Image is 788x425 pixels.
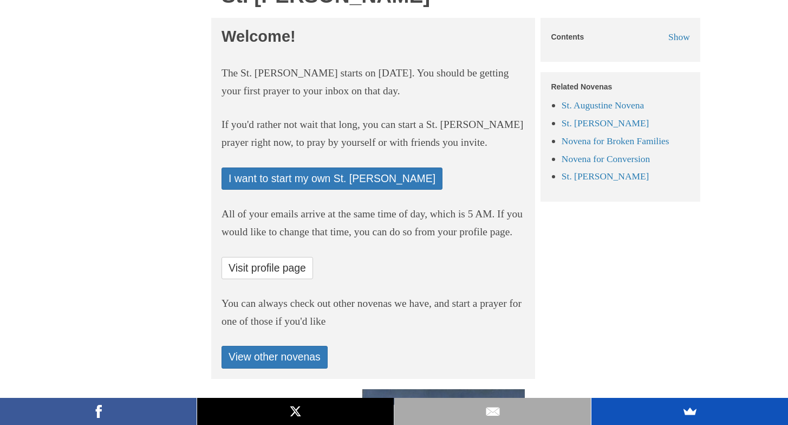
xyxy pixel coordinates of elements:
a: Email [394,398,591,425]
a: St. Augustine Novena [562,100,644,111]
p: You can always check out other novenas we have, and start a prayer for one of those if you'd like [222,295,525,331]
img: X [288,403,304,420]
a: X [197,398,394,425]
a: Visit profile page [222,257,313,279]
h2: Welcome! [222,28,525,46]
a: SumoMe [591,398,788,425]
a: I want to start my own St. [PERSON_NAME] [222,168,442,190]
img: SumoMe [682,403,698,420]
img: Email [485,403,501,420]
p: The St. [PERSON_NAME] starts on [DATE]. You should be getting your first prayer to your inbox on ... [222,65,525,100]
h5: Related Novenas [551,83,690,91]
p: If you'd rather not wait that long, you can start a St. [PERSON_NAME] prayer right now, to pray b... [222,116,525,152]
a: Novena for Broken Families [562,136,669,146]
p: All of your emails arrive at the same time of day, which is 5 AM. If you would like to change tha... [222,205,525,241]
a: Novena for Conversion [562,153,650,164]
span: Show [668,31,690,42]
a: St. [PERSON_NAME] [562,118,649,128]
a: St. [PERSON_NAME] [562,171,649,182]
h5: Contents [551,33,584,41]
img: Facebook [90,403,107,420]
a: View other novenas [222,346,328,368]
